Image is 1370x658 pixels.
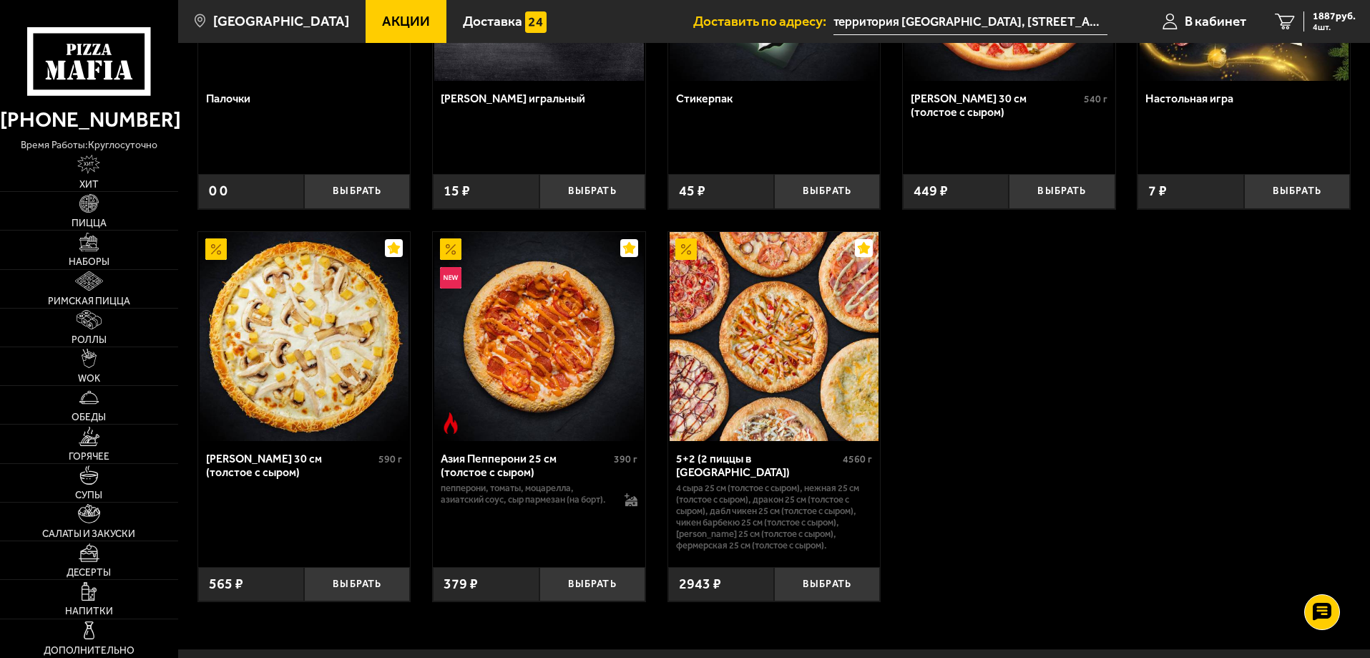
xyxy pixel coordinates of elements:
div: Палочки [206,92,399,105]
span: территория Горелово, улица Коммунаров, 188к3 [833,9,1107,35]
div: [PERSON_NAME] игральный [441,92,634,105]
span: Хит [79,180,99,190]
div: Настольная игра [1145,92,1339,105]
input: Ваш адрес доставки [833,9,1107,35]
span: 565 ₽ [209,577,243,591]
button: Выбрать [774,567,880,602]
span: Римская пицца [48,296,130,306]
div: 5+2 (2 пиццы в [GEOGRAPHIC_DATA]) [676,452,840,479]
img: Акционный [205,238,227,260]
img: Азия Пепперони 25 см (толстое с сыром) [434,232,643,441]
img: 5+2 (2 пиццы в подарок) [670,232,879,441]
button: Выбрать [539,567,645,602]
span: Доставка [463,14,522,28]
span: 1887 руб. [1313,11,1356,21]
img: 15daf4d41897b9f0e9f617042186c801.svg [525,11,547,33]
span: 590 г [378,453,402,465]
span: В кабинет [1185,14,1246,28]
img: Акционный [675,238,697,260]
a: АкционныйНовинкаОстрое блюдоАзия Пепперони 25 см (толстое с сыром) [433,232,645,441]
span: Напитки [65,606,113,616]
span: 540 г [1084,93,1107,105]
img: Острое блюдо [440,412,461,434]
span: Горячее [69,452,109,462]
button: Выбрать [1244,174,1350,209]
button: Выбрать [304,567,410,602]
span: Десерты [67,568,111,578]
span: Наборы [69,257,109,267]
span: 45 ₽ [679,184,705,198]
div: Азия Пепперони 25 см (толстое с сыром) [441,452,610,479]
span: Акции [382,14,430,28]
span: 4 шт. [1313,23,1356,32]
span: Дополнительно [44,646,134,656]
button: Выбрать [774,174,880,209]
span: 390 г [614,453,637,465]
img: Акционный [440,238,461,260]
img: Новинка [440,267,461,289]
button: Выбрать [304,174,410,209]
span: Роллы [72,335,107,345]
span: 379 ₽ [444,577,478,591]
div: Стикерпак [676,92,869,105]
span: Обеды [72,412,106,422]
span: [GEOGRAPHIC_DATA] [213,14,349,28]
span: 449 ₽ [914,184,948,198]
p: пепперони, томаты, моцарелла, азиатский соус, сыр пармезан (на борт). [441,483,610,505]
p: 4 сыра 25 см (толстое с сыром), Нежная 25 см (толстое с сыром), Дракон 25 см (толстое с сыром), Д... [676,483,873,551]
img: Дон Томаго 30 см (толстое с сыром) [200,232,408,441]
button: Выбрать [1009,174,1115,209]
span: Доставить по адресу: [693,14,833,28]
span: 2943 ₽ [679,577,721,591]
span: 4560 г [843,453,872,465]
span: 0 0 [209,184,227,198]
span: 15 ₽ [444,184,470,198]
span: Салаты и закуски [42,529,135,539]
span: Супы [75,490,102,500]
span: Пицца [72,218,107,228]
div: [PERSON_NAME] 30 см (толстое с сыром) [911,92,1080,119]
a: Акционный5+2 (2 пиццы в подарок) [668,232,881,441]
span: WOK [78,374,100,384]
span: 7 ₽ [1148,184,1167,198]
button: Выбрать [539,174,645,209]
div: [PERSON_NAME] 30 см (толстое с сыром) [206,452,376,479]
a: АкционныйДон Томаго 30 см (толстое с сыром) [198,232,411,441]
